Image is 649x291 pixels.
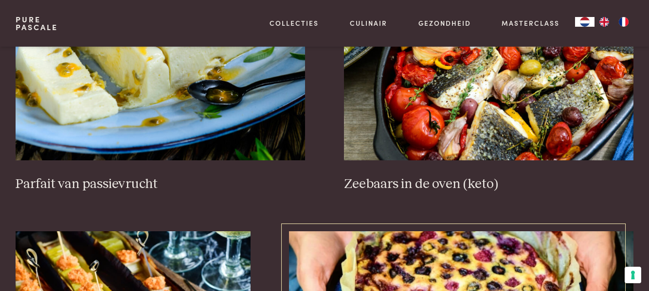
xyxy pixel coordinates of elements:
button: Uw voorkeuren voor toestemming voor trackingtechnologieën [625,267,641,283]
a: Culinair [350,18,387,28]
div: Language [575,17,595,27]
h3: Parfait van passievrucht [16,176,305,193]
h3: Zeebaars in de oven (keto) [344,176,633,193]
a: Gezondheid [418,18,471,28]
a: EN [595,17,614,27]
ul: Language list [595,17,633,27]
a: PurePascale [16,16,58,31]
a: Masterclass [502,18,559,28]
a: NL [575,17,595,27]
a: FR [614,17,633,27]
a: Collecties [270,18,319,28]
aside: Language selected: Nederlands [575,17,633,27]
